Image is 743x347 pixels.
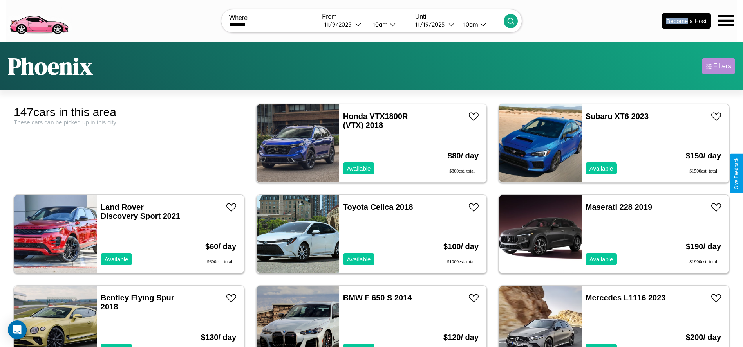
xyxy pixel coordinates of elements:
[322,20,366,29] button: 11/9/2025
[443,259,479,265] div: $ 1000 est. total
[589,163,613,174] p: Available
[457,20,504,29] button: 10am
[229,14,318,22] label: Where
[589,254,613,264] p: Available
[713,62,731,70] div: Filters
[586,293,666,302] a: Mercedes L1116 2023
[369,21,390,28] div: 10am
[415,13,504,20] label: Until
[343,112,408,129] a: Honda VTX1800R (VTX) 2018
[415,21,448,28] div: 11 / 19 / 2025
[448,144,479,168] h3: $ 80 / day
[459,21,480,28] div: 10am
[586,203,652,211] a: Maserati 228 2019
[702,58,735,74] button: Filters
[205,234,236,259] h3: $ 60 / day
[205,259,236,265] div: $ 600 est. total
[443,234,479,259] h3: $ 100 / day
[14,119,244,126] div: These cars can be picked up in this city.
[324,21,355,28] div: 11 / 9 / 2025
[8,50,93,82] h1: Phoenix
[662,13,711,29] button: Become a Host
[367,20,411,29] button: 10am
[105,254,128,264] p: Available
[586,112,649,120] a: Subaru XT6 2023
[734,158,739,189] div: Give Feedback
[343,203,413,211] a: Toyota Celica 2018
[448,168,479,174] div: $ 800 est. total
[343,293,412,302] a: BMW F 650 S 2014
[347,254,371,264] p: Available
[686,259,721,265] div: $ 1900 est. total
[347,163,371,174] p: Available
[686,234,721,259] h3: $ 190 / day
[322,13,410,20] label: From
[686,168,721,174] div: $ 1500 est. total
[101,203,180,220] a: Land Rover Discovery Sport 2021
[6,4,72,36] img: logo
[101,293,174,311] a: Bentley Flying Spur 2018
[8,320,27,339] div: Open Intercom Messenger
[14,106,244,119] div: 147 cars in this area
[686,144,721,168] h3: $ 150 / day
